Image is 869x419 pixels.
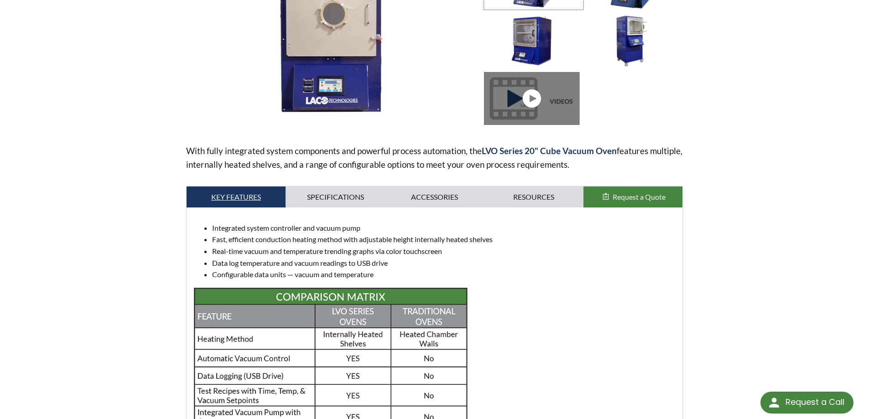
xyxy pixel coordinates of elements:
[767,395,781,410] img: round button
[212,222,676,234] li: Integrated system controller and vacuum pump
[385,186,484,207] a: Accessories
[760,392,853,414] div: Request a Call
[212,269,676,280] li: Configurable data units — vacuum and temperature
[583,14,678,67] img: Vacuum Oven Cube with Acrylic Door, left side angle view
[786,392,844,413] div: Request a Call
[484,186,583,207] a: Resources
[286,186,385,207] a: Specifications
[212,233,676,245] li: Fast, efficient conduction heating method with adjustable height internally heated shelves
[212,245,676,257] li: Real-time vacuum and temperature trending graphs via color touchscreen
[484,14,579,67] img: Vacuum Oven Benchtop Cube with Acrylic Door, side view
[583,186,683,207] button: Request a Quote
[187,186,286,207] a: Key Features
[186,144,683,171] p: With fully integrated system components and powerful process automation, the features multiple, i...
[482,145,617,156] strong: LVO Series 20" Cube Vacuum Oven
[613,192,666,201] span: Request a Quote
[212,257,676,269] li: Data log temperature and vacuum readings to USB drive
